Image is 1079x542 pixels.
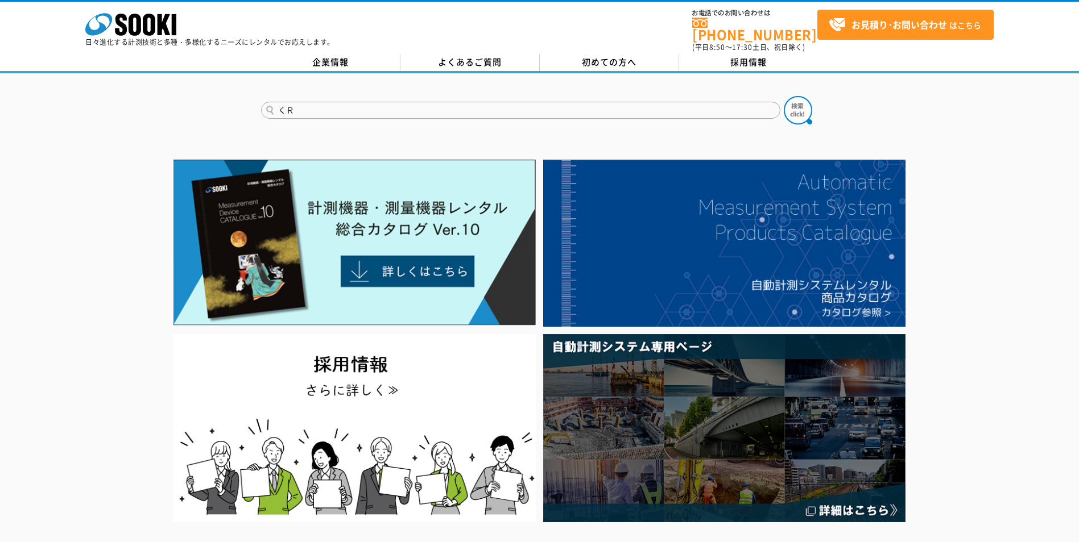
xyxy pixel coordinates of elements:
a: お見積り･お問い合わせはこちら [817,10,994,40]
span: お電話でのお問い合わせは [692,10,817,16]
img: 自動計測システム専用ページ [543,334,906,522]
strong: お見積り･お問い合わせ [851,18,947,31]
img: Catalog Ver10 [173,160,536,326]
span: 初めての方へ [582,56,636,68]
img: btn_search.png [784,96,812,124]
a: 企業情報 [261,54,400,71]
img: 自動計測システムカタログ [543,160,906,327]
input: 商品名、型式、NETIS番号を入力してください [261,102,780,119]
span: (平日 ～ 土日、祝日除く) [692,42,805,52]
span: はこちら [829,16,981,34]
span: 8:50 [709,42,725,52]
a: 初めての方へ [540,54,679,71]
span: 17:30 [732,42,753,52]
a: 採用情報 [679,54,818,71]
img: SOOKI recruit [173,334,536,522]
a: [PHONE_NUMBER] [692,18,817,41]
p: 日々進化する計測技術と多種・多様化するニーズにレンタルでお応えします。 [85,39,334,45]
a: よくあるご質問 [400,54,540,71]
